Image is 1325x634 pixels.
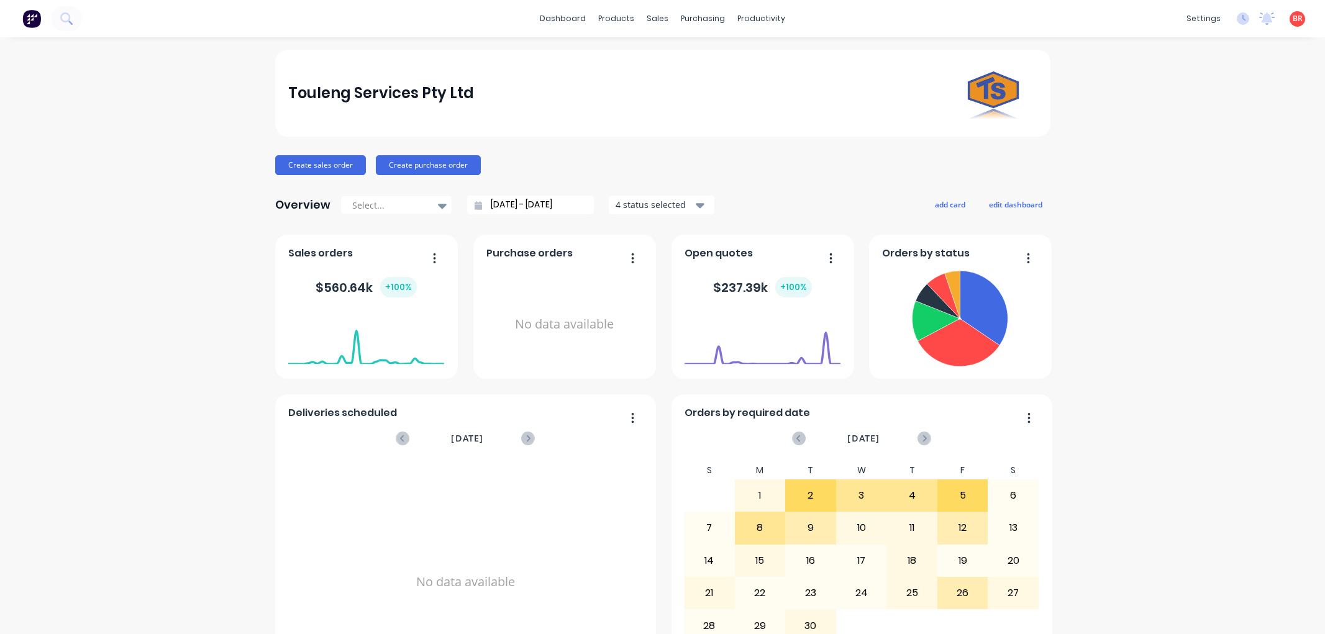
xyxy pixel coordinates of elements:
div: $ 237.39k [713,277,812,297]
div: purchasing [675,9,731,28]
div: 25 [887,577,937,609]
div: T [785,461,836,479]
div: 27 [988,577,1038,609]
div: 13 [988,512,1038,543]
div: M [735,461,786,479]
div: 8 [735,512,785,543]
div: 10 [837,512,886,543]
div: + 100 % [775,277,812,297]
div: S [684,461,735,479]
button: Create purchase order [376,155,481,175]
div: sales [640,9,675,28]
div: T [886,461,937,479]
div: 26 [938,577,988,609]
span: [DATE] [451,432,483,445]
div: 15 [735,545,785,576]
div: 11 [887,512,937,543]
div: 18 [887,545,937,576]
div: 6 [988,480,1038,511]
div: F [937,461,988,479]
div: productivity [731,9,791,28]
div: Touleng Services Pty Ltd [288,81,474,106]
span: Purchase orders [486,246,573,261]
div: 14 [685,545,734,576]
div: 5 [938,480,988,511]
div: 22 [735,577,785,609]
div: 4 [887,480,937,511]
button: add card [927,196,973,212]
div: 19 [938,545,988,576]
span: [DATE] [847,432,880,445]
a: dashboard [534,9,592,28]
div: Overview [275,192,330,217]
button: Create sales order [275,155,366,175]
span: Open quotes [685,246,753,261]
div: 21 [685,577,734,609]
img: Touleng Services Pty Ltd [950,50,1037,137]
div: 16 [786,545,836,576]
div: 24 [837,577,886,609]
div: 9 [786,512,836,543]
div: 2 [786,480,836,511]
div: 17 [837,545,886,576]
div: 1 [735,480,785,511]
div: 7 [685,512,734,543]
span: BR [1293,13,1303,24]
button: edit dashboard [981,196,1050,212]
span: Orders by required date [685,405,810,420]
div: 3 [837,480,886,511]
div: $ 560.64k [316,277,417,297]
div: No data available [486,266,642,383]
div: settings [1180,9,1227,28]
img: Factory [22,9,41,28]
div: 23 [786,577,836,609]
div: 12 [938,512,988,543]
span: Orders by status [882,246,970,261]
div: products [592,9,640,28]
div: 20 [988,545,1038,576]
span: Sales orders [288,246,353,261]
div: W [836,461,887,479]
div: S [988,461,1039,479]
div: 4 status selected [616,198,694,211]
div: + 100 % [380,277,417,297]
button: 4 status selected [609,196,714,214]
span: Deliveries scheduled [288,405,397,420]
